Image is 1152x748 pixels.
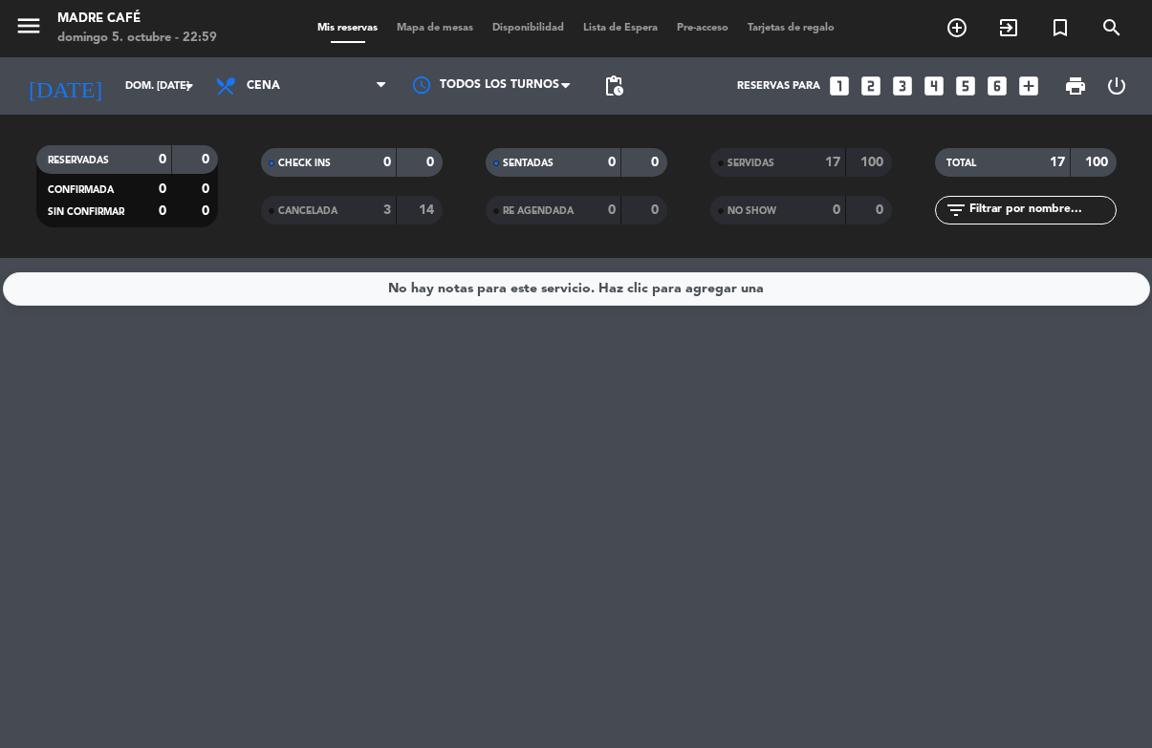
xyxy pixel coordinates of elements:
[1086,11,1138,44] span: BUSCAR
[825,156,840,169] strong: 17
[953,74,978,98] i: looks_5
[57,10,217,29] div: Madre Café
[202,204,213,218] strong: 0
[608,156,616,169] strong: 0
[483,23,574,33] span: Disponibilidad
[1049,16,1072,39] i: turned_in_not
[159,153,166,166] strong: 0
[57,29,217,48] div: domingo 5. octubre - 22:59
[159,204,166,218] strong: 0
[202,153,213,166] strong: 0
[1064,75,1087,97] span: print
[14,11,43,47] button: menu
[419,203,438,217] strong: 14
[383,203,391,217] strong: 3
[1097,57,1138,115] div: LOG OUT
[14,11,43,40] i: menu
[48,207,124,217] span: SIN CONFIRMAR
[827,74,852,98] i: looks_one
[983,11,1034,44] span: WALK IN
[997,16,1020,39] i: exit_to_app
[14,65,116,107] i: [DATE]
[651,156,663,169] strong: 0
[651,203,663,217] strong: 0
[503,206,574,216] span: RE AGENDADA
[247,79,280,93] span: Cena
[860,156,887,169] strong: 100
[48,156,109,165] span: RESERVADAS
[738,23,844,33] span: Tarjetas de regalo
[574,23,667,33] span: Lista de Espera
[833,203,840,217] strong: 0
[426,156,438,169] strong: 0
[202,182,213,196] strong: 0
[178,75,201,97] i: arrow_drop_down
[383,156,391,169] strong: 0
[737,80,820,93] span: Reservas para
[728,159,774,168] span: SERVIDAS
[503,159,554,168] span: SENTADAS
[159,182,166,196] strong: 0
[1100,16,1123,39] i: search
[1105,75,1128,97] i: power_settings_new
[1050,156,1065,169] strong: 17
[1034,11,1086,44] span: Reserva especial
[667,23,738,33] span: Pre-acceso
[876,203,887,217] strong: 0
[602,75,625,97] span: pending_actions
[48,185,114,195] span: CONFIRMADA
[387,23,483,33] span: Mapa de mesas
[308,23,387,33] span: Mis reservas
[278,206,337,216] span: CANCELADA
[1085,156,1112,169] strong: 100
[859,74,883,98] i: looks_two
[946,159,976,168] span: TOTAL
[931,11,983,44] span: RESERVAR MESA
[728,206,776,216] span: NO SHOW
[1016,74,1041,98] i: add_box
[608,203,616,217] strong: 0
[388,278,764,300] div: No hay notas para este servicio. Haz clic para agregar una
[278,159,331,168] span: CHECK INS
[967,200,1116,221] input: Filtrar por nombre...
[985,74,1010,98] i: looks_6
[946,16,968,39] i: add_circle_outline
[945,199,967,222] i: filter_list
[922,74,946,98] i: looks_4
[890,74,915,98] i: looks_3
